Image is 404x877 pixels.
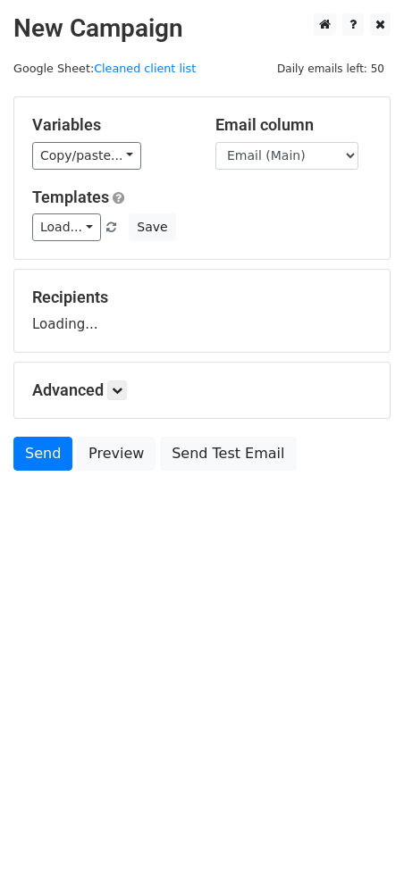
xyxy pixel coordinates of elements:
[215,115,372,135] h5: Email column
[13,62,196,75] small: Google Sheet:
[13,13,391,44] h2: New Campaign
[129,213,175,241] button: Save
[32,288,372,307] h5: Recipients
[32,288,372,334] div: Loading...
[271,62,391,75] a: Daily emails left: 50
[13,437,72,471] a: Send
[94,62,196,75] a: Cleaned client list
[32,380,372,400] h5: Advanced
[160,437,296,471] a: Send Test Email
[32,188,109,206] a: Templates
[32,142,141,170] a: Copy/paste...
[32,115,189,135] h5: Variables
[77,437,156,471] a: Preview
[32,213,101,241] a: Load...
[271,59,391,79] span: Daily emails left: 50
